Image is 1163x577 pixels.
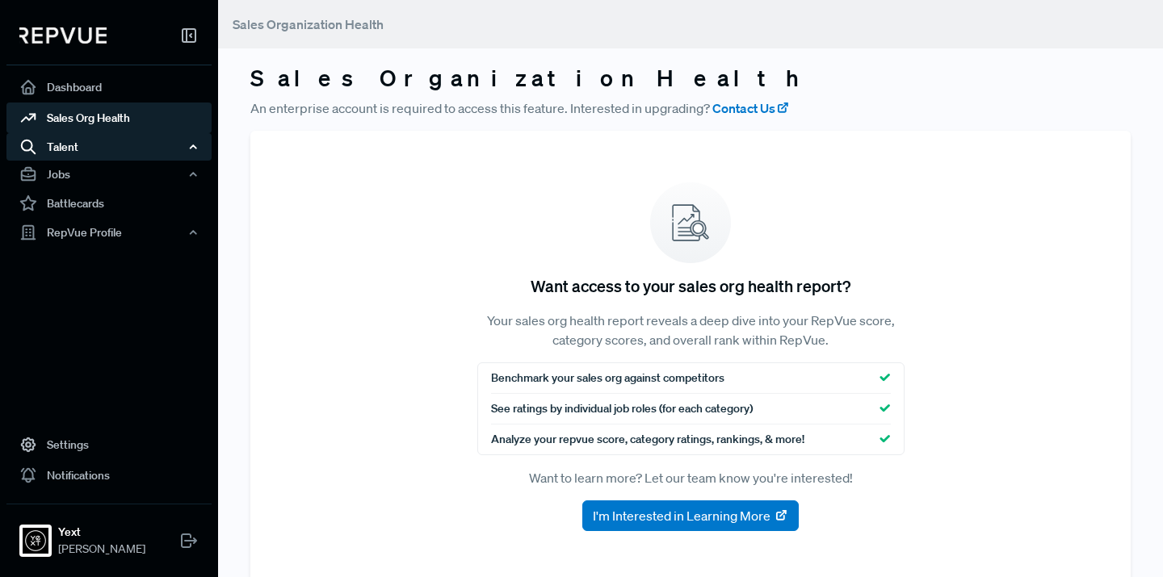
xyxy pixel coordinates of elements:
[531,276,850,295] h5: Want access to your sales org health report?
[477,311,905,349] p: Your sales org health report reveals a deep dive into your RepVue score, category scores, and ove...
[491,431,804,448] span: Analyze your repvue score, category ratings, rankings, & more!
[58,541,145,558] span: [PERSON_NAME]
[6,133,212,161] button: Talent
[712,98,790,118] a: Contact Us
[6,161,212,188] button: Jobs
[6,429,212,460] a: Settings
[6,504,212,564] a: YextYext[PERSON_NAME]
[491,370,724,387] span: Benchmark your sales org against competitors
[19,27,107,44] img: RepVue
[6,102,212,133] a: Sales Org Health
[58,524,145,541] strong: Yext
[233,16,384,32] span: Sales Organization Health
[6,188,212,219] a: Battlecards
[23,528,48,554] img: Yext
[491,400,753,417] span: See ratings by individual job roles (for each category)
[6,219,212,246] button: RepVue Profile
[6,72,212,102] a: Dashboard
[250,98,1131,118] p: An enterprise account is required to access this feature. Interested in upgrading?
[477,468,905,487] p: Want to learn more? Let our team know you're interested!
[250,65,1131,92] h3: Sales Organization Health
[582,500,799,531] button: I'm Interested in Learning More
[6,460,212,491] a: Notifications
[593,506,770,525] span: I'm Interested in Learning More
